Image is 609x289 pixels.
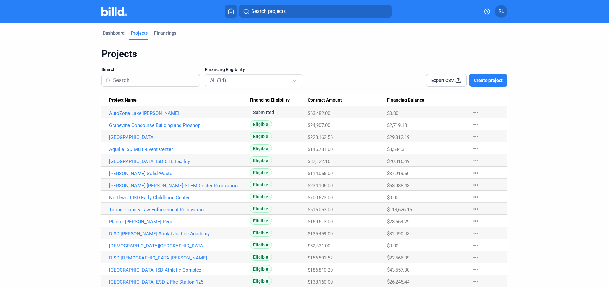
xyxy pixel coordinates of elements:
span: Eligible [250,265,272,273]
button: Create project [469,74,507,87]
span: Contract Amount [308,97,342,103]
a: Plano - [PERSON_NAME] Reno [109,219,250,225]
div: Projects [131,30,148,36]
span: Financing Balance [387,97,424,103]
a: [GEOGRAPHIC_DATA] ISD Athletic Complex [109,267,250,273]
button: Export CSV [426,74,467,87]
span: $159,613.00 [308,219,333,225]
span: Financing Eligibility [205,66,245,73]
span: $114,065.00 [308,171,333,176]
span: Eligible [250,156,272,164]
div: Projects [101,48,507,60]
span: Create project [474,77,503,83]
span: $24,907.00 [308,122,330,128]
mat-icon: more_horiz [472,169,480,177]
span: Eligible [250,229,272,237]
mat-icon: more_horiz [472,109,480,116]
mat-icon: more_horiz [472,157,480,165]
div: Contract Amount [308,97,387,103]
mat-icon: more_horiz [472,266,480,273]
span: Eligible [250,181,272,188]
a: Tarrant County Law Enforcement Renovation [109,207,250,213]
span: $700,573.00 [308,195,333,200]
span: Project Name [109,97,137,103]
span: Eligible [250,253,272,261]
span: $29,812.19 [387,135,409,140]
span: $87,122.16 [308,159,330,164]
mat-icon: more_horiz [472,121,480,128]
span: Eligible [250,132,272,140]
div: Project Name [109,97,250,103]
a: Grapevine Concourse Building and Proshop [109,122,250,128]
mat-icon: more_horiz [472,253,480,261]
span: $22,566.39 [387,255,409,261]
mat-icon: more_horiz [472,278,480,285]
div: Financings [154,30,176,36]
a: Aquilla ISD Multi-Event Center [109,147,250,152]
a: AutoZone Lake [PERSON_NAME] [109,110,250,116]
span: Search [101,66,115,73]
a: DISD [DEMOGRAPHIC_DATA][PERSON_NAME] [109,255,250,261]
span: $114,626.16 [387,207,412,213]
mat-icon: more_horiz [472,241,480,249]
button: Search projects [239,5,392,18]
span: $234,106.00 [308,183,333,188]
span: RL [498,8,504,15]
span: Eligible [250,205,272,213]
span: $156,591.52 [308,255,333,261]
mat-icon: more_horiz [472,217,480,225]
span: $43,557.30 [387,267,409,273]
a: [GEOGRAPHIC_DATA] ISD CTE Facility [109,159,250,164]
a: Northwest ISD Early Childhood Center [109,195,250,200]
mat-icon: more_horiz [472,205,480,213]
mat-icon: more_horiz [472,133,480,141]
div: Financing Balance [387,97,466,103]
span: Eligible [250,120,272,128]
span: $52,831.00 [308,243,330,249]
span: Eligible [250,277,272,285]
span: $516,053.00 [308,207,333,213]
span: Eligible [250,144,272,152]
span: Eligible [250,168,272,176]
span: $223,162.56 [308,135,333,140]
mat-icon: more_horiz [472,181,480,189]
span: $20,316.49 [387,159,409,164]
span: $32,490.43 [387,231,409,237]
a: [GEOGRAPHIC_DATA] ESD 2 Fire Station 125 [109,279,250,285]
span: $2,719.13 [387,122,407,128]
span: $26,245.44 [387,279,409,285]
a: [PERSON_NAME] Solid Waste [109,171,250,176]
button: RL [495,5,507,18]
mat-icon: more_horiz [472,193,480,201]
span: $0.00 [387,243,398,249]
span: $135,459.00 [308,231,333,237]
a: DISD [PERSON_NAME] Social Justice Academy [109,231,250,237]
span: Export CSV [431,77,454,83]
img: Billd Company Logo [101,7,127,16]
span: Search projects [251,8,286,15]
span: $3,584.31 [387,147,407,152]
mat-icon: more_horiz [472,229,480,237]
a: [GEOGRAPHIC_DATA] [109,135,250,140]
span: $63,988.43 [387,183,409,188]
span: Submitted [250,108,278,116]
mat-select-trigger: All (34) [210,77,226,83]
a: [DEMOGRAPHIC_DATA][GEOGRAPHIC_DATA] [109,243,250,249]
span: $0.00 [387,195,398,200]
span: $145,781.00 [308,147,333,152]
a: [PERSON_NAME] [PERSON_NAME] STEM Center Renovation [109,183,250,188]
span: $23,664.29 [387,219,409,225]
span: $63,482.00 [308,110,330,116]
mat-icon: more_horiz [472,145,480,153]
span: $37,919.50 [387,171,409,176]
span: $0.00 [387,110,398,116]
span: Financing Eligibility [250,97,290,103]
div: Financing Eligibility [250,97,308,103]
span: Eligible [250,241,272,249]
span: Eligible [250,217,272,225]
span: $186,810.20 [308,267,333,273]
input: Search [113,74,196,87]
span: $138,160.00 [308,279,333,285]
div: Dashboard [103,30,125,36]
span: Eligible [250,193,272,200]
